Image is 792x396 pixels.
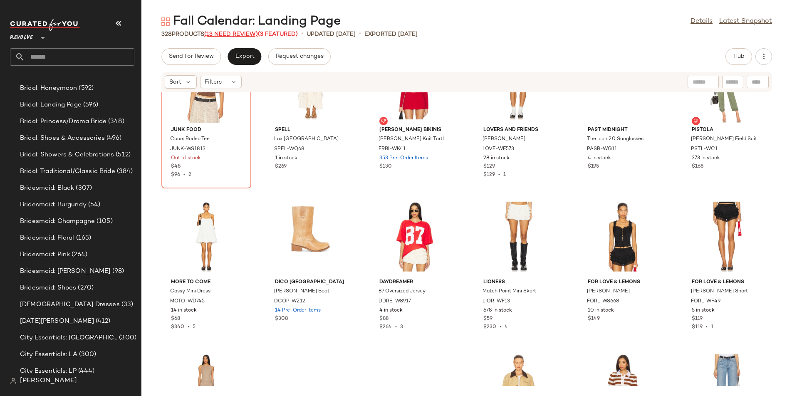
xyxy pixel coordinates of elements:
[20,267,111,276] span: Bridesmaid: [PERSON_NAME]
[161,17,170,26] img: svg%3e
[20,317,94,326] span: [DATE][PERSON_NAME]
[171,126,242,134] span: Junk Food
[379,126,450,134] span: [PERSON_NAME] Bikinis
[692,155,720,162] span: 273 in stock
[164,198,248,275] img: MOTO-WD745_V1.jpg
[171,324,184,330] span: $340
[587,146,617,153] span: PASR-WG11
[161,13,341,30] div: Fall Calendar: Landing Page
[94,317,111,326] span: (412)
[171,172,180,178] span: $96
[20,376,77,386] span: [PERSON_NAME]
[483,126,554,134] span: Lovers and Friends
[188,172,191,178] span: 2
[379,163,392,171] span: $130
[692,163,703,171] span: $168
[483,288,536,295] span: Match Point Mini Skort
[400,324,403,330] span: 3
[581,198,665,275] img: FORL-WS668_V1.jpg
[20,283,76,293] span: Bridesmaid: Shoes
[111,267,124,276] span: (98)
[275,126,346,134] span: SPELL
[483,298,510,305] span: LIOR-WF13
[20,150,114,160] span: Bridal: Showers & Celebrations
[169,78,181,87] span: Sort
[228,48,261,65] button: Export
[87,200,101,210] span: (54)
[82,100,99,110] span: (596)
[171,163,181,171] span: $48
[307,30,356,39] p: updated [DATE]
[180,172,188,178] span: •
[184,324,193,330] span: •
[74,233,92,243] span: (165)
[588,155,611,162] span: 4 in stock
[275,307,321,314] span: 14 Pre-Order Items
[587,136,643,143] span: The Icon 2.0 Sunglasses
[588,126,658,134] span: Past Midnight
[20,183,74,193] span: Bridesmaid: Black
[588,279,658,286] span: For Love & Lemons
[161,31,172,37] span: 328
[703,324,711,330] span: •
[379,136,449,143] span: [PERSON_NAME] Knit Turtleneck Sweater
[379,146,406,153] span: FRBI-WK41
[301,29,303,39] span: •
[268,48,331,65] button: Request changes
[20,333,117,343] span: City Essentials: [GEOGRAPHIC_DATA]
[170,146,205,153] span: JUNK-WS1813
[692,324,703,330] span: $119
[10,19,81,31] img: cfy_white_logo.C9jOOHJF.svg
[74,183,92,193] span: (307)
[483,136,525,143] span: [PERSON_NAME]
[379,324,392,330] span: $264
[120,300,134,309] span: (33)
[587,288,630,295] span: [PERSON_NAME]
[477,198,561,275] img: LIOR-WF13_V1.jpg
[115,167,133,176] span: (384)
[168,53,214,60] span: Send for Review
[379,288,426,295] span: 87 Oversized Jersey
[711,324,713,330] span: 1
[275,163,287,171] span: $269
[105,134,122,143] span: (496)
[20,134,105,143] span: Bridal: Shoes & Accessories
[20,84,77,93] span: Bridal: Honeymoon
[106,117,124,126] span: (348)
[161,30,298,39] div: Products
[171,279,242,286] span: MORE TO COME
[483,307,512,314] span: 678 in stock
[171,307,197,314] span: 14 in stock
[20,250,70,260] span: Bridesmaid: Pink
[20,233,74,243] span: Bridesmaid: Floral
[20,117,106,126] span: Bridal: Princess/Drama Bride
[161,48,221,65] button: Send for Review
[20,167,115,176] span: Bridal: Traditional/Classic Bride
[725,48,752,65] button: Hub
[587,298,619,305] span: FORL-WS668
[171,155,201,162] span: Out of stock
[117,333,136,343] span: (300)
[691,288,748,295] span: [PERSON_NAME] Short
[588,315,600,323] span: $149
[588,163,599,171] span: $195
[483,279,554,286] span: LIONESS
[691,136,757,143] span: [PERSON_NAME] Field Suit
[691,17,713,27] a: Details
[685,198,769,275] img: FORL-WF49_V1.jpg
[692,279,762,286] span: For Love & Lemons
[171,315,180,323] span: $68
[20,200,87,210] span: Bridesmaid: Burgundy
[483,155,510,162] span: 28 in stock
[483,163,495,171] span: $129
[275,53,324,60] span: Request changes
[379,315,389,323] span: $88
[170,136,210,143] span: Coors Rodeo Tee
[77,84,94,93] span: (592)
[275,279,346,286] span: Dico [GEOGRAPHIC_DATA]
[483,146,514,153] span: LOVF-WF573
[268,198,352,275] img: DCOP-WZ12_V1.jpg
[258,31,298,37] span: (3 Featured)
[496,324,505,330] span: •
[483,172,495,178] span: $129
